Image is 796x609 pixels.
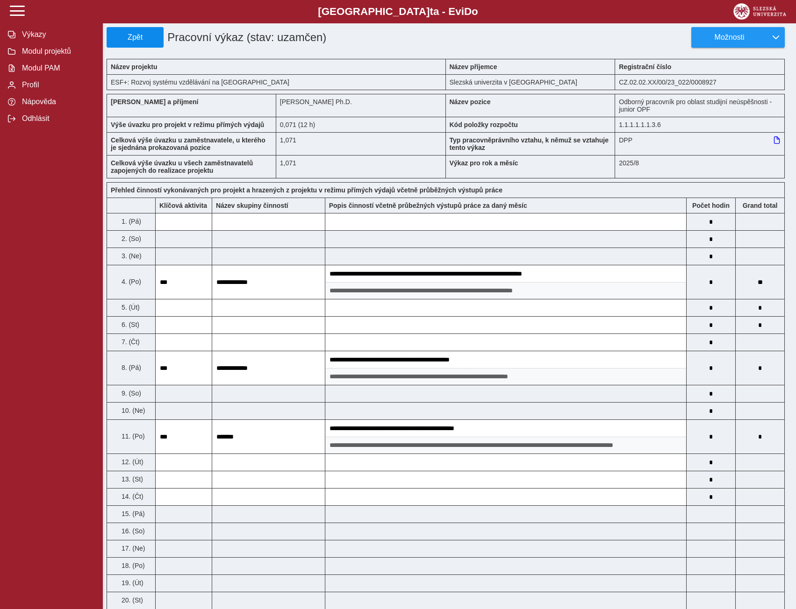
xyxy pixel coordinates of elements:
h1: Pracovní výkaz (stav: uzamčen) [164,27,392,48]
b: Registrační číslo [619,63,671,71]
span: 9. (So) [120,389,141,397]
div: [PERSON_NAME] Ph.D. [276,94,446,117]
div: Slezská univerzita v [GEOGRAPHIC_DATA] [446,74,616,90]
span: 3. (Ne) [120,252,142,260]
b: Název pozice [450,98,491,106]
span: 2. (So) [120,235,141,242]
span: D [464,6,472,17]
b: Celková výše úvazku u všech zaměstnavatelů zapojených do realizace projektu [111,159,253,174]
span: Profil [19,81,95,89]
div: CZ.02.02.XX/00/23_022/0008927 [615,74,785,90]
div: ESF+: Rozvoj systému vzdělávání na [GEOGRAPHIC_DATA] [107,74,446,90]
span: 20. (St) [120,596,143,604]
b: [PERSON_NAME] a příjmení [111,98,198,106]
span: 13. (St) [120,475,143,483]
b: [GEOGRAPHIC_DATA] a - Evi [28,6,768,18]
div: 0,576 h / den. 2,88 h / týden. [276,117,446,132]
b: Typ pracovněprávního vztahu, k němuž se vztahuje tento výkaz [450,136,609,151]
span: 11. (Po) [120,432,145,440]
div: Odborný pracovník pro oblast studijní neúspěšnosti - junior OPF [615,94,785,117]
span: Zpět [111,33,159,42]
div: 1,071 [276,132,446,155]
span: 15. (Pá) [120,510,145,517]
span: 8. (Pá) [120,364,141,371]
b: Kód položky rozpočtu [450,121,518,128]
b: Klíčová aktivita [159,202,207,209]
b: Počet hodin [687,202,735,209]
span: Modul PAM [19,64,95,72]
span: Odhlásit [19,114,95,123]
b: Název skupiny činností [216,202,288,209]
span: t [430,6,433,17]
b: Celková výše úvazku u zaměstnavatele, u kterého je sjednána prokazovaná pozice [111,136,265,151]
span: 16. (So) [120,527,145,535]
b: Přehled činností vykonávaných pro projekt a hrazených z projektu v režimu přímých výdajů včetně p... [111,186,502,194]
span: 1. (Pá) [120,218,141,225]
span: 14. (Čt) [120,493,143,500]
b: Název příjemce [450,63,497,71]
b: Název projektu [111,63,158,71]
div: 1,071 [276,155,446,178]
span: Nápověda [19,98,95,106]
span: 12. (Út) [120,458,143,466]
div: 1.1.1.1.1.1.3.6 [615,117,785,132]
b: Výkaz pro rok a měsíc [450,159,518,167]
b: Suma za den přes všechny výkazy [736,202,784,209]
b: Výše úvazku pro projekt v režimu přímých výdajů [111,121,264,128]
span: 10. (Ne) [120,407,145,414]
button: Zpět [107,27,164,48]
span: o [472,6,478,17]
span: 5. (Út) [120,304,140,311]
span: 18. (Po) [120,562,145,569]
span: Modul projektů [19,47,95,56]
button: Možnosti [691,27,767,48]
b: Popis činností včetně průbežných výstupů práce za daný měsíc [329,202,527,209]
span: 6. (St) [120,321,139,328]
span: 19. (Út) [120,579,143,587]
span: Možnosti [699,33,760,42]
span: 17. (Ne) [120,545,145,552]
img: logo_web_su.png [733,3,786,20]
span: 7. (Čt) [120,338,140,346]
div: 2025/8 [615,155,785,178]
span: Výkazy [19,30,95,39]
div: DPP [615,132,785,155]
span: 4. (Po) [120,278,141,285]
